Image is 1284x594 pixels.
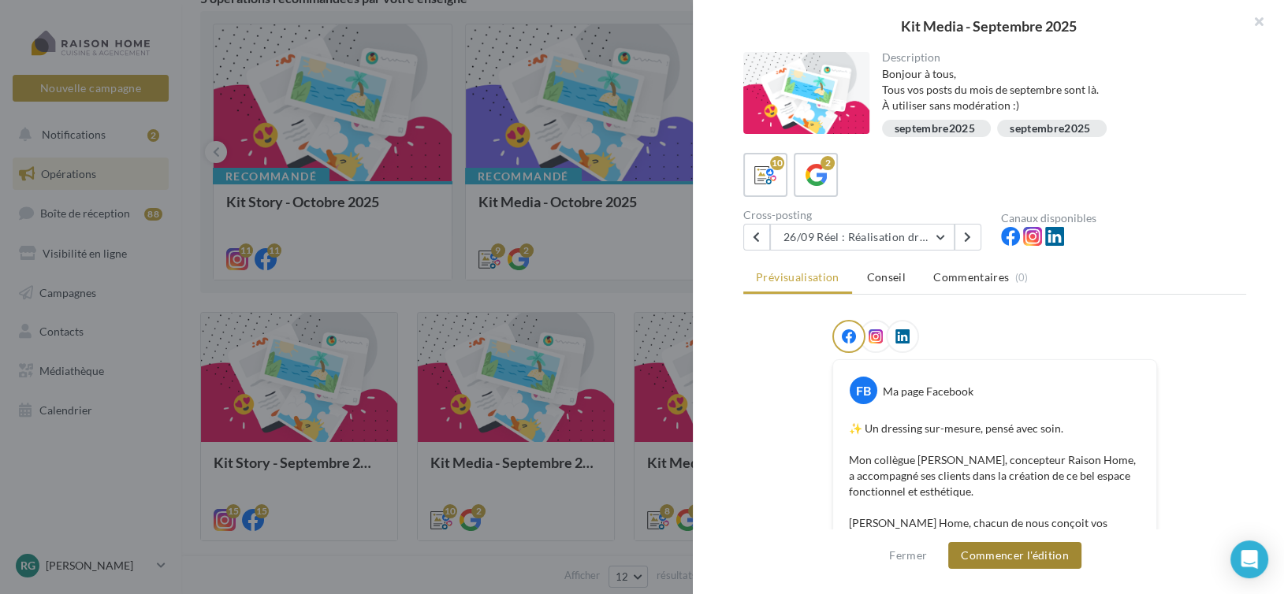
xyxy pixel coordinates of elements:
[882,52,1234,63] div: Description
[743,210,988,221] div: Cross-posting
[882,66,1234,113] div: Bonjour à tous, Tous vos posts du mois de septembre sont là. À utiliser sans modération :)
[933,269,1009,285] span: Commentaires
[1230,540,1268,578] div: Open Intercom Messenger
[850,377,877,404] div: FB
[867,270,906,284] span: Conseil
[1010,123,1091,135] div: septembre2025
[895,123,976,135] div: septembre2025
[718,19,1259,33] div: Kit Media - Septembre 2025
[821,156,835,170] div: 2
[1015,271,1029,284] span: (0)
[1001,213,1246,224] div: Canaux disponibles
[883,546,933,565] button: Fermer
[770,156,784,170] div: 10
[948,542,1081,569] button: Commencer l'édition
[770,224,955,251] button: 26/09 Réel : Réalisation dressing
[883,384,973,399] div: Ma page Facebook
